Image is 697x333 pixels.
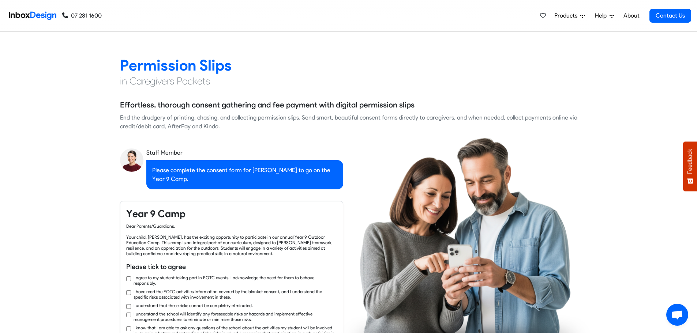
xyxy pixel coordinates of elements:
h6: Please tick to agree [126,262,337,272]
label: I have read the EOTC activities information covered by the blanket consent, and I understand the ... [134,289,337,300]
div: Dear Parents/Guardians, Your child, [PERSON_NAME], has the exciting opportunity to participate in... [126,223,337,256]
h2: Permission Slips [120,56,577,75]
a: Open chat [666,304,688,326]
a: Products [551,8,588,23]
span: Help [595,11,610,20]
span: Products [554,11,580,20]
h4: in Caregivers Pockets [120,75,577,88]
div: Please complete the consent form for [PERSON_NAME] to go on the Year 9 Camp. [146,160,343,189]
label: I understand the school will identify any foreseeable risks or hazards and implement effective ma... [134,311,337,322]
a: 07 281 1600 [62,11,102,20]
div: End the drudgery of printing, chasing, and collecting permission slips. Send smart, beautiful con... [120,113,577,131]
img: staff_avatar.png [120,148,143,172]
label: I agree to my student taking part in EOTC events. I acknowledge the need for them to behave respo... [134,275,337,286]
label: I understand that these risks cannot be completely eliminated. [134,303,253,308]
h5: Effortless, thorough consent gathering and fee payment with digital permission slips [120,99,415,110]
h4: Year 9 Camp [126,207,337,220]
a: Contact Us [649,9,691,23]
div: Staff Member [146,148,343,157]
span: Feedback [687,149,693,174]
button: Feedback - Show survey [683,141,697,191]
a: About [621,8,641,23]
a: Help [592,8,617,23]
